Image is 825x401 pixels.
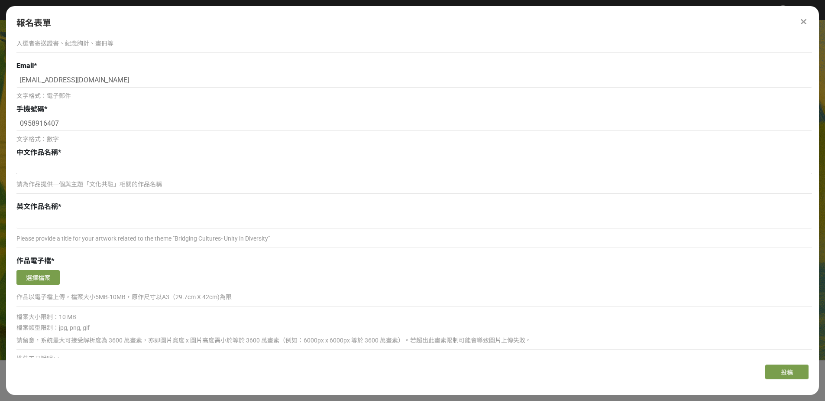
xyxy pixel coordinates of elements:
[16,136,59,143] span: 文字格式：數字
[16,270,60,285] button: 選擇檔案
[16,148,58,156] span: 中文作品名稱
[16,355,53,362] span: 推薦工具說明
[16,92,71,99] span: 文字格式：電子郵件
[16,324,90,331] span: 檔案類型限制：jpg, png, gif
[765,365,809,379] button: 投稿
[16,257,51,265] span: 作品電子檔
[16,313,76,320] span: 檔案大小限制：10 MB
[781,369,793,376] span: 投稿
[16,202,58,211] span: 英文作品名稱
[16,180,812,189] p: 請為作品提供一個與主題「文化共融」相關的作品名稱
[16,62,34,70] span: Email
[16,336,812,345] div: 請留意，系統最大可接受解析度為 3600 萬畫素，亦即圖片寬度 x 圖片高度需小於等於 3600 萬畫素（例如：6000px x 6000px 等於 3600 萬畫素）。若超出此畫素限制可能會導...
[16,293,812,302] p: 作品以電子檔上傳，檔案大小5MB-10MB，原作尺寸以A3（29.7cm X 42cm)為限
[16,18,51,28] span: 報名表單
[16,105,44,113] span: 手機號碼
[16,234,812,243] p: Please provide a title for your artwork related to the theme "Bridging Cultures- Unity in Diversity"
[16,39,812,48] p: 入選者寄送證書、紀念胸針、畫冊等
